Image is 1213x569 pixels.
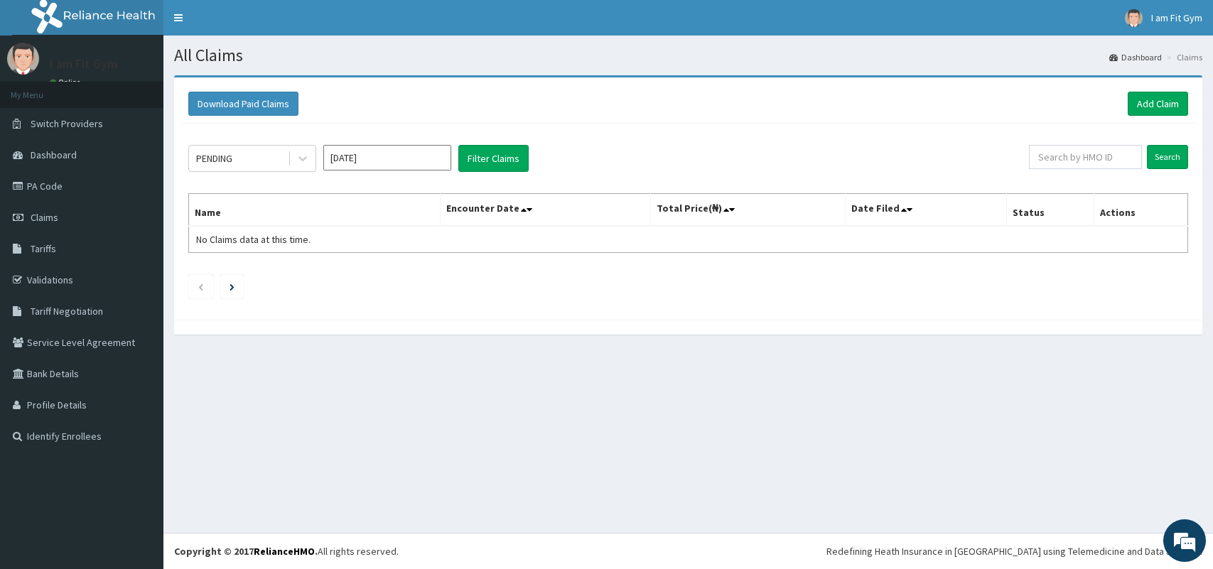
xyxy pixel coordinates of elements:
p: I am Fit Gym [50,58,117,70]
img: User Image [1125,9,1143,27]
img: User Image [7,43,39,75]
th: Date Filed [846,194,1007,227]
li: Claims [1163,51,1202,63]
span: I am Fit Gym [1151,11,1202,24]
footer: All rights reserved. [163,533,1213,569]
a: RelianceHMO [254,545,315,558]
a: Next page [230,280,234,293]
th: Status [1007,194,1094,227]
span: Tariff Negotiation [31,305,103,318]
input: Select Month and Year [323,145,451,170]
th: Encounter Date [441,194,651,227]
h1: All Claims [174,46,1202,65]
th: Total Price(₦) [651,194,846,227]
button: Filter Claims [458,145,529,172]
button: Download Paid Claims [188,92,298,116]
span: Tariffs [31,242,56,255]
div: PENDING [196,151,232,166]
a: Add Claim [1128,92,1188,116]
th: Actions [1094,194,1187,227]
th: Name [189,194,441,227]
span: Dashboard [31,148,77,161]
span: Claims [31,211,58,224]
input: Search [1147,145,1188,169]
span: No Claims data at this time. [196,233,311,246]
strong: Copyright © 2017 . [174,545,318,558]
a: Dashboard [1109,51,1162,63]
input: Search by HMO ID [1029,145,1142,169]
span: Switch Providers [31,117,103,130]
a: Previous page [198,280,204,293]
a: Online [50,77,84,87]
div: Redefining Heath Insurance in [GEOGRAPHIC_DATA] using Telemedicine and Data Science! [826,544,1202,558]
